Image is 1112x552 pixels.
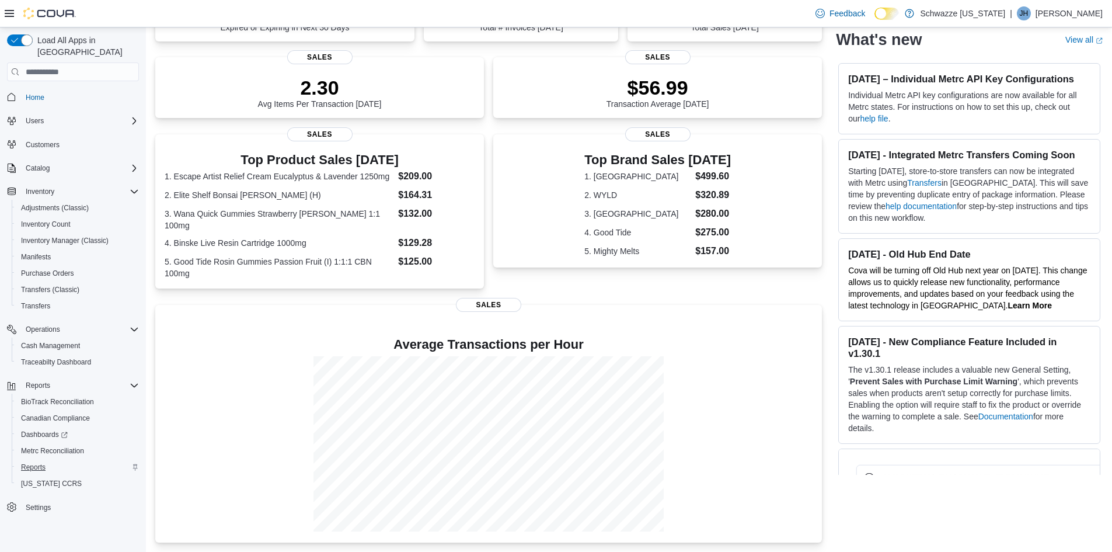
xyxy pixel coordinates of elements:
[16,460,50,474] a: Reports
[21,269,74,278] span: Purchase Orders
[848,364,1090,434] p: The v1.30.1 release includes a valuable new General Setting, ' ', which prevents sales when produ...
[848,89,1090,124] p: Individual Metrc API key configurations are now available for all Metrc states. For instructions ...
[2,136,144,153] button: Customers
[584,171,691,182] dt: 1. [GEOGRAPHIC_DATA]
[21,479,82,488] span: [US_STATE] CCRS
[584,208,691,220] dt: 3. [GEOGRAPHIC_DATA]
[584,245,691,257] dt: 5. Mighty Melts
[886,202,957,211] a: help documentation
[21,322,139,336] span: Operations
[16,234,113,248] a: Inventory Manager (Classic)
[2,183,144,200] button: Inventory
[26,325,60,334] span: Operations
[874,8,899,20] input: Dark Mode
[2,321,144,338] button: Operations
[26,187,54,196] span: Inventory
[258,76,382,109] div: Avg Items Per Transaction [DATE]
[848,165,1090,224] p: Starting [DATE], store-to-store transfers can now be integrated with Metrc using in [GEOGRAPHIC_D...
[12,459,144,475] button: Reports
[16,339,139,353] span: Cash Management
[811,2,870,25] a: Feedback
[12,200,144,216] button: Adjustments (Classic)
[848,266,1087,310] span: Cova will be turning off Old Hub next year on [DATE]. This change allows us to quickly release ne...
[1008,301,1052,310] a: Learn More
[12,298,144,314] button: Transfers
[398,255,475,269] dd: $125.00
[16,444,139,458] span: Metrc Reconciliation
[21,357,91,367] span: Traceabilty Dashboard
[1036,6,1103,20] p: [PERSON_NAME]
[21,138,64,152] a: Customers
[2,377,144,394] button: Reports
[695,188,731,202] dd: $320.89
[21,301,50,311] span: Transfers
[16,355,139,369] span: Traceabilty Dashboard
[165,237,393,249] dt: 4. Binske Live Resin Cartridge 1000mg
[7,84,139,546] nav: Complex example
[860,114,888,123] a: help file
[398,169,475,183] dd: $209.00
[16,460,139,474] span: Reports
[16,283,139,297] span: Transfers (Classic)
[836,30,922,49] h2: What's new
[625,127,691,141] span: Sales
[695,169,731,183] dd: $499.60
[21,446,84,456] span: Metrc Reconciliation
[12,443,144,459] button: Metrc Reconciliation
[21,397,94,407] span: BioTrack Reconciliation
[16,234,139,248] span: Inventory Manager (Classic)
[398,236,475,250] dd: $129.28
[287,50,353,64] span: Sales
[26,503,51,512] span: Settings
[848,336,1090,359] h3: [DATE] - New Compliance Feature Included in v1.30.1
[16,477,139,491] span: Washington CCRS
[16,355,96,369] a: Traceabilty Dashboard
[16,339,85,353] a: Cash Management
[26,116,44,126] span: Users
[2,113,144,129] button: Users
[2,160,144,176] button: Catalog
[920,6,1005,20] p: Schwazze [US_STATE]
[456,298,521,312] span: Sales
[398,207,475,221] dd: $132.00
[21,501,55,515] a: Settings
[165,189,393,201] dt: 2. Elite Shelf Bonsai [PERSON_NAME] (H)
[2,499,144,516] button: Settings
[12,249,144,265] button: Manifests
[165,171,393,182] dt: 1. Escape Artist Relief Cream Eucalyptus & Lavender 1250mg
[21,500,139,515] span: Settings
[16,428,139,442] span: Dashboards
[606,76,709,109] div: Transaction Average [DATE]
[2,88,144,105] button: Home
[16,250,55,264] a: Manifests
[21,137,139,152] span: Customers
[848,73,1090,85] h3: [DATE] – Individual Metrc API Key Configurations
[165,256,393,279] dt: 5. Good Tide Rosin Gummies Passion Fruit (I) 1:1:1 CBN 100mg
[16,299,139,313] span: Transfers
[848,248,1090,260] h3: [DATE] - Old Hub End Date
[21,285,79,294] span: Transfers (Classic)
[1020,6,1029,20] span: JH
[21,220,71,229] span: Inventory Count
[26,164,50,173] span: Catalog
[695,244,731,258] dd: $157.00
[1096,37,1103,44] svg: External link
[12,282,144,298] button: Transfers (Classic)
[584,227,691,238] dt: 4. Good Tide
[21,463,46,472] span: Reports
[21,252,51,262] span: Manifests
[21,114,48,128] button: Users
[258,76,382,99] p: 2.30
[16,299,55,313] a: Transfers
[16,395,99,409] a: BioTrack Reconciliation
[21,91,49,105] a: Home
[850,377,1017,386] strong: Prevent Sales with Purchase Limit Warning
[16,217,75,231] a: Inventory Count
[12,394,144,410] button: BioTrack Reconciliation
[398,188,475,202] dd: $164.31
[16,266,79,280] a: Purchase Orders
[1065,35,1103,44] a: View allExternal link
[21,341,80,350] span: Cash Management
